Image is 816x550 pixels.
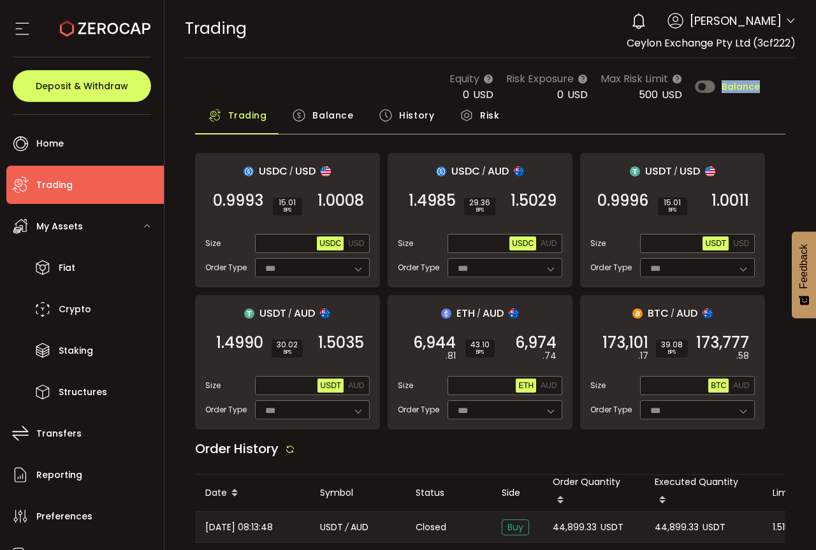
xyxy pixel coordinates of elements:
[416,521,446,534] span: Closed
[676,305,697,321] span: AUD
[477,308,481,319] em: /
[348,239,364,248] span: USD
[518,381,534,390] span: ETH
[36,507,92,526] span: Preferences
[278,199,297,206] span: 15.01
[711,381,726,390] span: BTC
[543,475,645,511] div: Order Quantity
[195,440,279,458] span: Order History
[703,520,725,535] span: USDT
[645,163,672,179] span: USDT
[541,239,557,248] span: AUD
[690,12,782,29] span: [PERSON_NAME]
[317,236,344,250] button: USDC
[398,404,439,416] span: Order Type
[711,194,749,207] span: 1.0011
[645,475,762,511] div: Executed Quantity
[205,262,247,273] span: Order Type
[277,341,298,349] span: 30.02
[451,163,480,179] span: USDC
[59,259,75,277] span: Fiat
[320,308,330,319] img: aud_portfolio.svg
[752,489,816,550] div: Chat Widget
[597,194,648,207] span: 0.9996
[511,194,557,207] span: 1.5029
[319,239,341,248] span: USDC
[663,206,682,214] i: BPS
[348,381,364,390] span: AUD
[733,239,749,248] span: USD
[449,71,479,87] span: Equity
[703,308,713,319] img: aud_portfolio.svg
[398,380,413,391] span: Size
[792,231,816,318] button: Feedback - Show survey
[736,349,749,363] em: .58
[515,337,557,349] span: 6,974
[632,308,643,319] img: btc_portfolio.svg
[470,341,490,349] span: 43.10
[671,308,674,319] em: /
[259,163,288,179] span: USDC
[320,520,343,535] span: USDT
[398,238,413,249] span: Size
[205,380,221,391] span: Size
[278,206,297,214] i: BPS
[705,239,726,248] span: USDT
[506,71,574,87] span: Risk Exposure
[708,379,729,393] button: BTC
[469,206,490,214] i: BPS
[295,163,316,179] span: USD
[441,308,451,319] img: eth_portfolio.svg
[648,305,669,321] span: BTC
[436,166,446,177] img: usdc_portfolio.svg
[480,103,499,128] span: Risk
[59,342,93,360] span: Staking
[661,341,683,349] span: 39.08
[185,17,247,40] span: Trading
[567,87,588,102] span: USD
[731,379,752,393] button: AUD
[413,337,456,349] span: 6,944
[409,194,456,207] span: 1.4985
[731,236,752,250] button: USD
[59,383,107,402] span: Structures
[655,520,699,535] span: 44,899.33
[473,87,493,102] span: USD
[492,486,543,500] div: Side
[590,238,606,249] span: Size
[318,337,364,349] span: 1.5035
[228,103,267,128] span: Trading
[662,87,682,102] span: USD
[516,379,536,393] button: ETH
[213,194,263,207] span: 0.9993
[543,349,557,363] em: .74
[405,486,492,500] div: Status
[289,166,293,177] em: /
[674,166,678,177] em: /
[541,381,557,390] span: AUD
[514,166,524,177] img: aud_portfolio.svg
[59,300,91,319] span: Crypto
[630,166,640,177] img: usdt_portfolio.svg
[538,379,559,393] button: AUD
[317,194,364,207] span: 1.0008
[398,262,439,273] span: Order Type
[502,519,529,535] span: Buy
[36,424,82,443] span: Transfers
[590,262,632,273] span: Order Type
[277,349,298,356] i: BPS
[661,349,683,356] i: BPS
[601,520,623,535] span: USDT
[205,404,247,416] span: Order Type
[320,381,341,390] span: USDT
[470,349,490,356] i: BPS
[216,337,263,349] span: 1.4990
[509,236,536,250] button: USDC
[602,337,648,349] span: 173,101
[680,163,700,179] span: USD
[36,217,83,236] span: My Assets
[399,103,434,128] span: History
[733,381,749,390] span: AUD
[36,134,64,153] span: Home
[205,238,221,249] span: Size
